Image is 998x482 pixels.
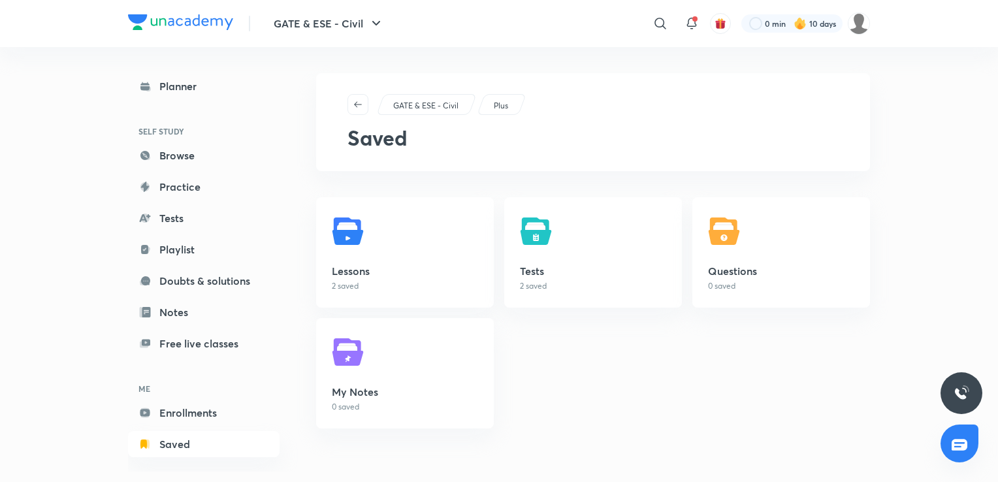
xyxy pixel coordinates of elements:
p: 0 saved [332,401,478,413]
h5: My Notes [332,384,478,400]
a: Saved [128,431,280,457]
a: Doubts & solutions [128,268,280,294]
h5: Tests [520,263,666,279]
a: Practice [128,174,280,200]
h2: Saved [347,125,839,150]
a: Tests2 saved [504,197,682,308]
a: My Notes0 saved [316,318,494,428]
a: Lessons2 saved [316,197,494,308]
a: Browse [128,142,280,169]
a: Plus [492,100,511,112]
h5: Lessons [332,263,478,279]
img: avatar [715,18,726,29]
img: questions.svg [708,213,745,249]
img: streak [794,17,807,30]
img: ttu [954,385,969,401]
a: Playlist [128,236,280,263]
img: Company Logo [128,14,233,30]
p: Plus [494,100,508,112]
button: GATE & ESE - Civil [266,10,392,37]
p: 2 saved [520,280,666,292]
a: Company Logo [128,14,233,33]
a: Planner [128,73,280,99]
a: GATE & ESE - Civil [391,100,461,112]
a: Enrollments [128,400,280,426]
a: Questions0 saved [692,197,870,308]
img: tests.svg [520,213,556,249]
img: myNotes.svg [332,334,368,370]
img: lessons.svg [332,213,368,249]
h6: ME [128,378,280,400]
h5: Questions [708,263,854,279]
p: 0 saved [708,280,854,292]
p: GATE & ESE - Civil [393,100,459,112]
a: Tests [128,205,280,231]
a: Notes [128,299,280,325]
img: Anjali kumari [848,12,870,35]
h6: SELF STUDY [128,120,280,142]
a: Free live classes [128,330,280,357]
p: 2 saved [332,280,478,292]
button: avatar [710,13,731,34]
